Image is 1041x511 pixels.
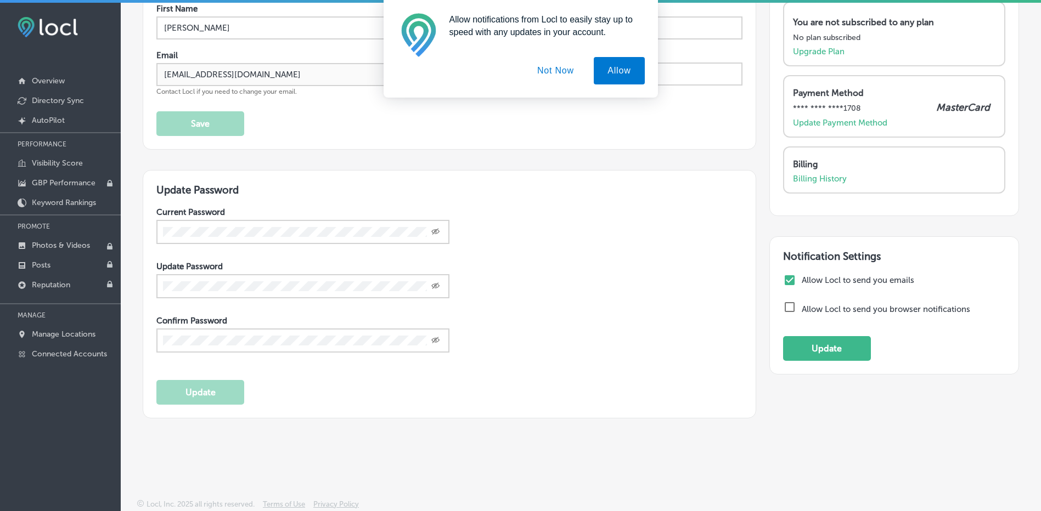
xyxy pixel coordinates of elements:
p: MasterCard [936,101,990,113]
p: Posts [32,260,50,270]
p: AutoPilot [32,116,65,125]
span: Toggle password visibility [431,281,440,291]
button: Save [156,111,244,136]
p: Keyword Rankings [32,198,96,207]
p: GBP Performance [32,178,95,188]
a: Update Payment Method [793,118,887,128]
label: Current Password [156,207,225,217]
span: Toggle password visibility [431,227,440,237]
label: Allow Locl to send you browser notifications [802,304,970,314]
p: Visibility Score [32,158,83,168]
p: Connected Accounts [32,349,107,359]
button: Allow [594,57,644,84]
div: Allow notifications from Locl to easily stay up to speed with any updates in your account. [441,13,645,38]
img: notification icon [397,13,441,57]
button: Update [783,336,871,361]
span: Toggle password visibility [431,336,440,345]
h3: Notification Settings [783,250,1005,263]
p: Locl, Inc. 2025 all rights reserved. [147,500,255,508]
p: Manage Locations [32,330,95,339]
p: Reputation [32,280,70,289]
p: Photos & Videos [32,241,90,250]
label: Confirm Password [156,316,227,326]
label: Allow Locl to send you emails [802,275,1003,285]
h3: Update Password [156,184,742,196]
button: Update [156,380,244,405]
label: Update Password [156,262,223,271]
button: Not Now [524,57,588,84]
p: Billing [793,159,990,169]
p: Directory Sync [32,96,84,105]
a: Billing History [793,174,847,184]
